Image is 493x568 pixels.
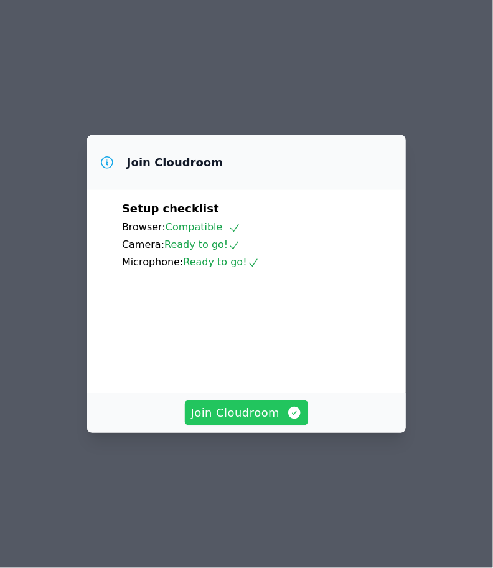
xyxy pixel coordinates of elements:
span: Ready to go! [164,239,240,250]
h3: Join Cloudroom [127,155,223,170]
span: Ready to go! [184,256,260,268]
button: Join Cloudroom [185,400,309,425]
span: Setup checklist [122,202,219,215]
span: Join Cloudroom [191,404,303,422]
span: Microphone: [122,256,184,268]
span: Camera: [122,239,164,250]
span: Compatible [166,221,241,233]
span: Browser: [122,221,166,233]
